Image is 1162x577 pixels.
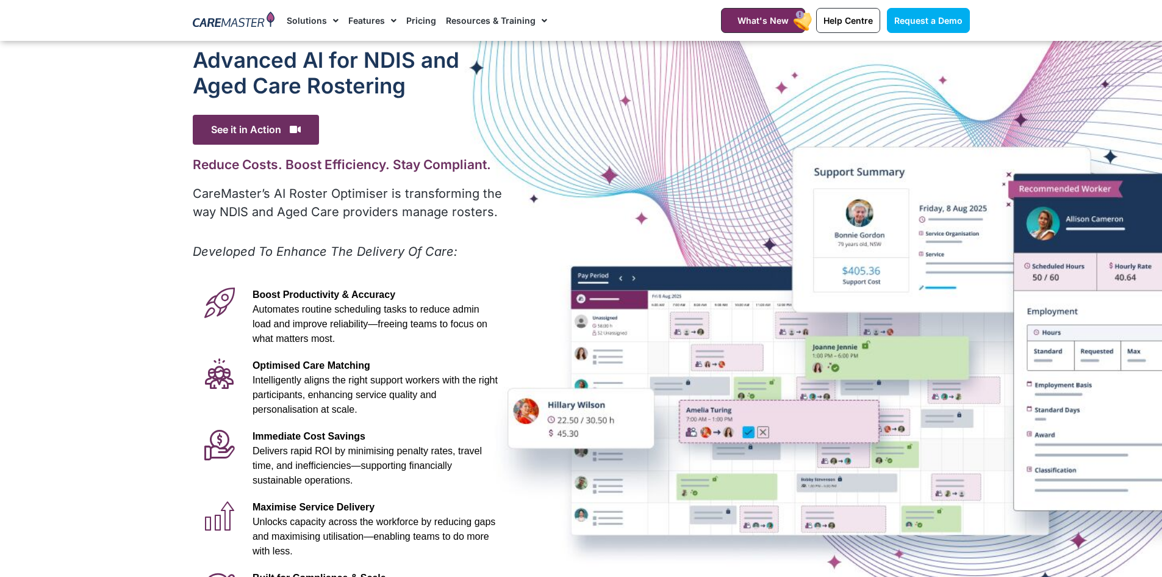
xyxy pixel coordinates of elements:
span: Intelligently aligns the right support workers with the right participants, enhancing service qua... [253,375,498,415]
span: Optimised Care Matching [253,360,370,371]
span: See it in Action [193,115,319,145]
a: Request a Demo [887,8,970,33]
span: Boost Productivity & Accuracy [253,289,395,300]
span: Automates routine scheduling tasks to reduce admin load and improve reliability—freeing teams to ... [253,304,487,344]
span: Delivers rapid ROI by minimising penalty rates, travel time, and inefficiencies—supporting financ... [253,446,482,485]
img: CareMaster Logo [193,12,275,30]
span: Maximise Service Delivery [253,502,375,512]
span: Immediate Cost Savings [253,431,365,441]
h2: Reduce Costs. Boost Efficiency. Stay Compliant. [193,157,504,172]
span: Unlocks capacity across the workforce by reducing gaps and maximising utilisation—enabling teams ... [253,517,495,556]
span: Request a Demo [894,15,963,26]
em: Developed To Enhance The Delivery Of Care: [193,244,457,259]
p: CareMaster’s AI Roster Optimiser is transforming the way NDIS and Aged Care providers manage rost... [193,184,504,221]
a: What's New [721,8,805,33]
a: Help Centre [816,8,880,33]
span: What's New [737,15,789,26]
h1: Advanced Al for NDIS and Aged Care Rostering [193,47,504,98]
span: Help Centre [823,15,873,26]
